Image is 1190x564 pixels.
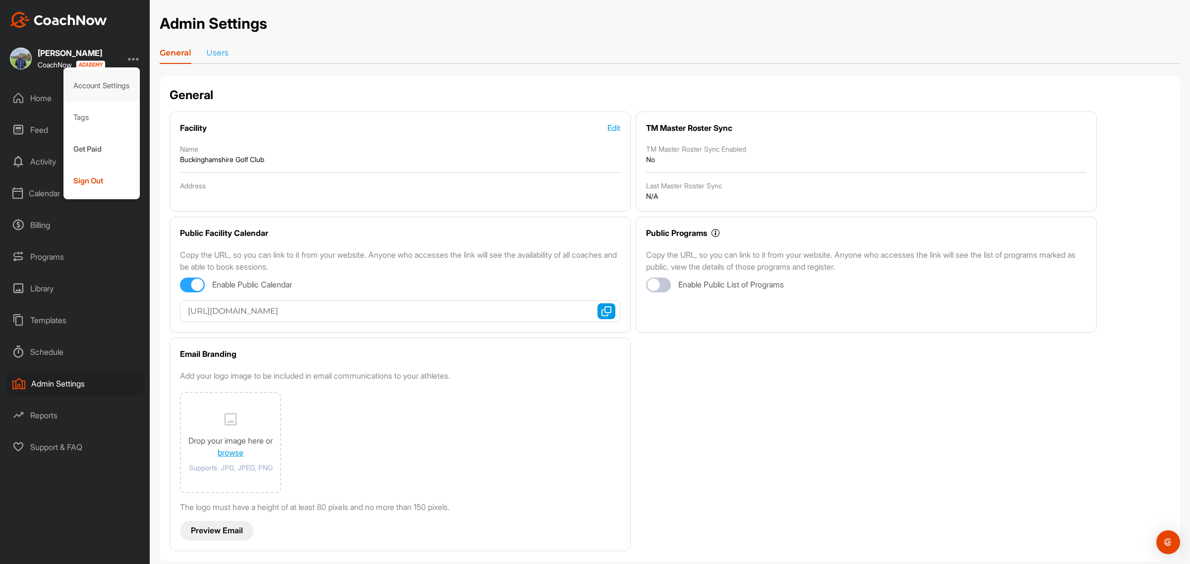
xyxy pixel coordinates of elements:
div: Email Branding [180,348,237,360]
h1: Admin Settings [160,12,267,35]
div: N/A [646,191,1086,201]
div: The logo must have a height of at least 80 pixels and no more than 150 pixels. [180,501,620,513]
div: Add your logo image to be included in email communications to your athletes. [180,370,620,382]
div: Reports [5,403,145,428]
a: Users [206,47,229,63]
div: Admin Settings [5,371,145,396]
p: Preview Email [191,525,243,536]
button: Copy [597,303,615,319]
div: Tags [63,102,140,133]
div: Feed [5,117,145,142]
span: Enable Public Calendar [212,280,292,290]
div: Last Master Roster Sync [646,180,1086,191]
div: Public Programs [646,227,707,239]
div: Home [5,86,145,111]
div: Edit [607,122,620,134]
div: Library [5,276,145,301]
div: Sign Out [63,165,140,197]
div: Address [180,180,620,191]
div: Schedule [5,339,145,364]
a: browse [218,448,243,457]
div: [PERSON_NAME] [38,49,105,57]
div: Name [180,144,620,154]
div: Facility [180,122,207,134]
div: Get Paid [63,133,140,165]
button: Preview Email [180,521,253,541]
img: square_e7f01a7cdd3d5cba7fa3832a10add056.jpg [10,48,32,69]
div: Account Settings [63,70,140,102]
div: Activity [5,149,145,174]
img: svg+xml;base64,PHN2ZyB3aWR0aD0iMjQiIGhlaWdodD0iMjQiIHZpZXdCb3g9IjAgMCAyNCAyNCIgZmlsbD0ibm9uZSIgeG... [223,412,238,435]
div: Billing [5,213,145,237]
div: Open Intercom Messenger [1156,530,1180,554]
div: Buckinghamshire Golf Club [180,154,620,165]
div: Calendar [5,181,145,206]
p: Drop your image here or [188,435,273,447]
p: Copy the URL, so you can link to it from your website. Anyone who accesses the link will see the ... [180,249,620,273]
img: Copy [601,306,611,316]
a: General [160,47,191,63]
p: Supports: JPG, JPEG, PNG [188,462,273,473]
div: Support & FAQ [5,435,145,459]
h2: General [170,86,213,104]
div: Public Facility Calendar [180,227,268,239]
div: TM Master Roster Sync Enabled [646,144,1086,154]
div: TM Master Roster Sync [646,122,732,134]
img: CoachNow acadmey [76,60,105,69]
img: CoachNow [10,12,107,28]
div: No [646,154,1086,165]
div: CoachNow [38,60,105,69]
div: Programs [5,244,145,269]
p: Copy the URL, so you can link to it from your website. Anyone who accesses the link will see the ... [646,249,1086,273]
span: Enable Public List of Programs [678,280,784,290]
div: Templates [5,308,145,333]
